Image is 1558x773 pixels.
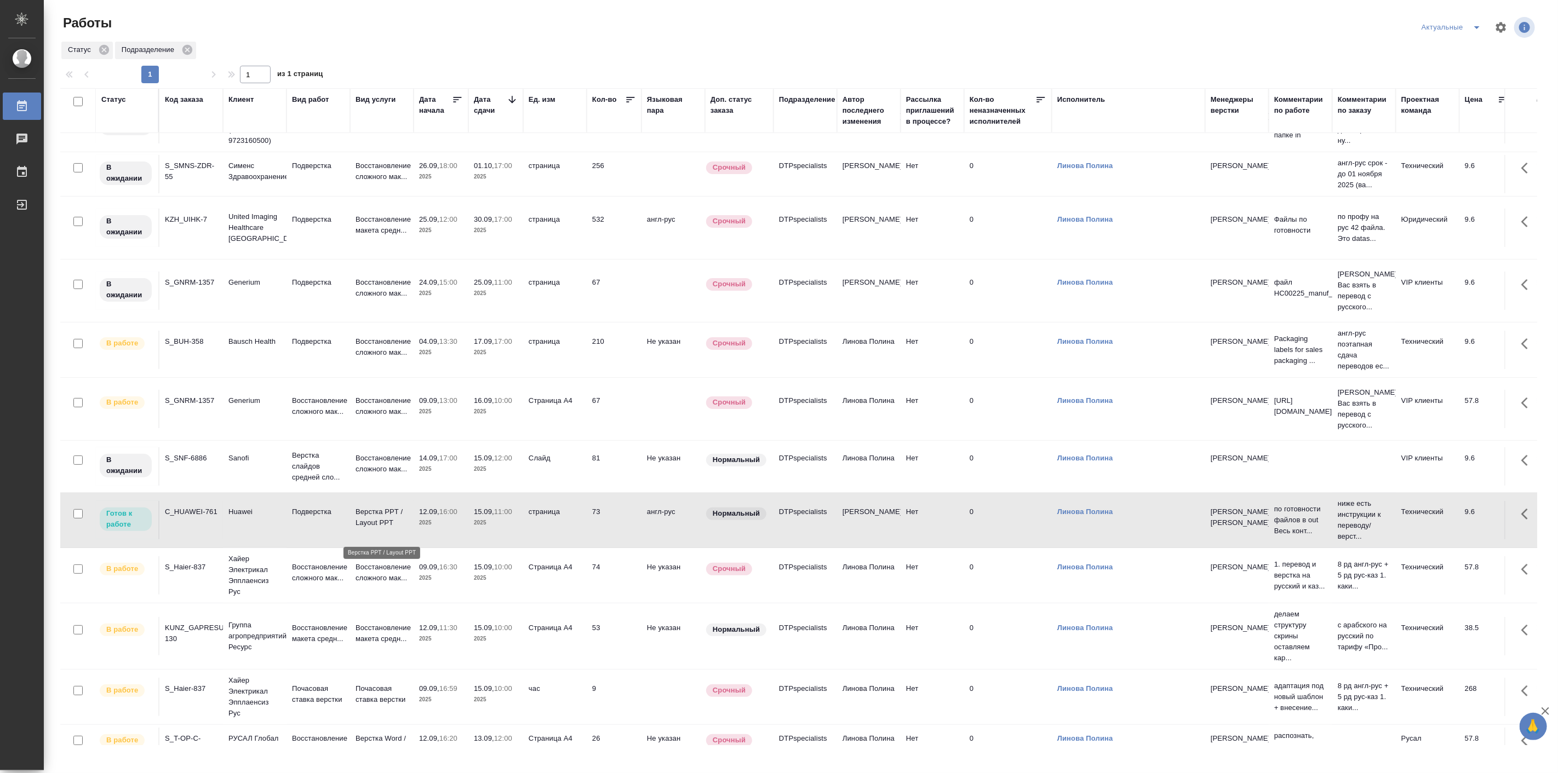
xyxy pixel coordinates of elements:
p: В работе [106,563,138,574]
td: 9.6 [1459,501,1514,539]
p: В работе [106,685,138,696]
p: 11:00 [494,278,512,286]
td: 0 [964,501,1052,539]
p: 09.09, [419,396,439,405]
td: страница [523,155,587,193]
td: VIP клиенты [1396,272,1459,310]
div: Дата сдачи [474,94,507,116]
button: Здесь прячутся важные кнопки [1515,155,1541,181]
p: Восстановление макета средн... [292,622,345,644]
p: 25.09, [419,215,439,223]
p: 11:00 [494,507,512,516]
div: Комментарии по работе [1274,94,1327,116]
p: ниже есть инструкции к переводу/верст... [1338,498,1390,542]
p: Нормальный [713,624,760,635]
td: 0 [964,617,1052,655]
p: Хайер Электрикал Эпплаенсиз Рус [228,553,281,597]
p: 12:00 [439,215,457,223]
p: Восстановление сложного мак... [292,562,345,584]
p: по профу на рус 42 файла. Это datas... [1338,211,1390,244]
p: В работе [106,624,138,635]
p: Нормальный [713,508,760,519]
p: 18:00 [439,161,457,170]
button: Здесь прячутся важные кнопки [1515,728,1541,754]
a: Линова Полина [1057,507,1113,516]
p: 10:00 [494,684,512,693]
td: DTPspecialists [774,678,837,716]
td: DTPspecialists [774,331,837,369]
span: Посмотреть информацию [1514,17,1537,38]
a: Линова Полина [1057,337,1113,345]
a: Линова Полина [1057,215,1113,223]
div: Вид услуги [356,94,396,105]
td: Линова Полина [837,617,901,655]
p: 24.09, [419,278,439,286]
p: 2025 [419,633,463,644]
p: Bausch Health [228,336,281,347]
td: DTPspecialists [774,728,837,766]
td: час [523,678,587,716]
td: 210 [587,331,641,369]
p: адаптация под новый шаблон + внесение... [1274,680,1327,713]
p: В ожидании [106,279,145,301]
button: Здесь прячутся важные кнопки [1515,501,1541,527]
td: DTPspecialists [774,209,837,247]
td: 0 [964,447,1052,486]
p: Восстановление макета средн... [356,214,408,236]
p: 10:00 [494,563,512,571]
p: 15.09, [474,624,494,632]
td: 9.6 [1459,272,1514,310]
td: 26 [587,728,641,766]
p: Срочный [713,685,746,696]
td: Технический [1396,617,1459,655]
p: англ-рус поэтапная сдача переводов ес... [1338,328,1390,372]
td: Не указан [641,447,705,486]
td: Не указан [641,617,705,655]
td: 0 [964,155,1052,193]
p: 13:00 [439,396,457,405]
p: Срочный [713,338,746,349]
div: S_SNF-6886 [165,453,217,464]
p: 13:30 [439,337,457,345]
p: Подверстка [292,160,345,171]
a: Линова Полина [1057,396,1113,405]
p: [PERSON_NAME] [1211,336,1263,347]
div: Исполнитель выполняет работу [99,622,153,637]
td: Не указан [641,728,705,766]
p: Файлы по готовности [1274,214,1327,236]
td: DTPspecialists [774,501,837,539]
td: 53 [587,617,641,655]
td: Технический [1396,678,1459,716]
td: Не указан [641,556,705,595]
p: Packaging labels for sales packaging ... [1274,333,1327,366]
p: [PERSON_NAME] Вас взять в перевод с русского... [1338,269,1390,313]
p: В ожидании [106,454,145,476]
p: Подверстка [292,336,345,347]
p: 15.09, [474,563,494,571]
p: Срочный [713,216,746,227]
p: 2025 [474,347,518,358]
p: Готов к работе [106,508,145,530]
span: Работы [60,14,112,32]
td: 57.8 [1459,390,1514,428]
p: 8 рд англ-рус + 5 рд рус-каз 1. каки... [1338,680,1390,713]
p: 2025 [419,288,463,299]
p: В работе [106,338,138,349]
p: 2025 [419,517,463,528]
p: Восстановление сложного мак... [356,395,408,417]
div: Ед. изм [529,94,555,105]
td: Нет [901,678,964,716]
p: 2025 [474,464,518,475]
p: 2025 [474,225,518,236]
p: 17:00 [439,454,457,462]
div: C_HUAWEI-761 [165,506,217,517]
td: 9.6 [1459,209,1514,247]
p: 2025 [419,347,463,358]
p: 2025 [474,406,518,417]
button: Здесь прячутся важные кнопки [1515,390,1541,416]
td: 256 [587,155,641,193]
p: Подверстка [292,277,345,288]
td: Страница А4 [523,728,587,766]
p: 12.09, [419,624,439,632]
p: делаем структуру скрины оставляем кар... [1274,609,1327,664]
